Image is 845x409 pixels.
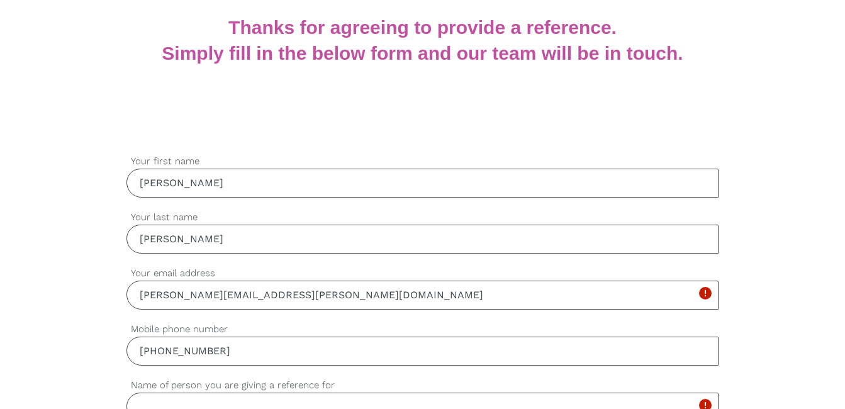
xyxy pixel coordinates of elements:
label: Your first name [126,154,718,169]
label: Your last name [126,210,718,225]
i: error [698,286,713,301]
label: Your email address [126,266,718,281]
b: Simply fill in the below form and our team will be in touch. [162,43,683,64]
b: Thanks for agreeing to provide a reference. [228,17,617,38]
label: Mobile phone number [126,322,718,337]
label: Name of person you are giving a reference for [126,378,718,393]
